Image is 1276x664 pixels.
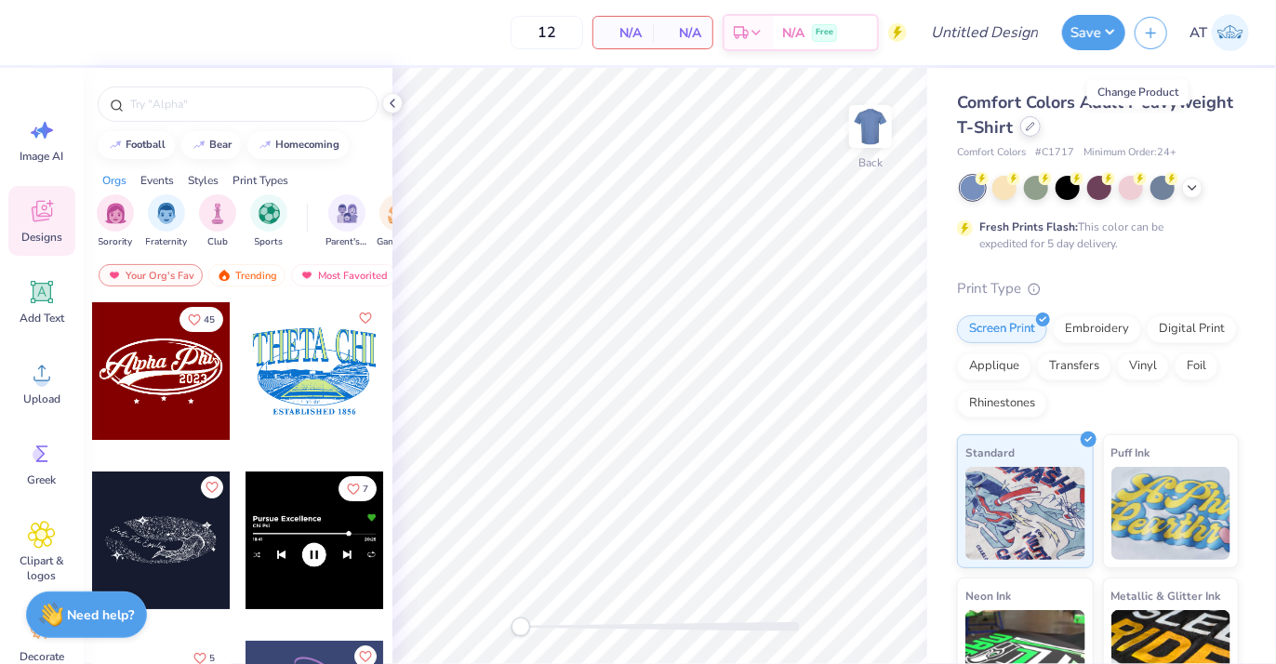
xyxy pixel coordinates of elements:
[1111,443,1150,462] span: Puff Ink
[108,139,123,151] img: trend_line.gif
[377,194,419,249] button: filter button
[291,264,396,286] div: Most Favorited
[965,467,1085,560] img: Standard
[957,278,1239,299] div: Print Type
[146,194,188,249] div: filter for Fraternity
[247,131,349,159] button: homecoming
[979,219,1078,234] strong: Fresh Prints Flash:
[354,307,377,329] button: Like
[255,235,284,249] span: Sports
[337,203,358,224] img: Parent's Weekend Image
[105,203,126,224] img: Sorority Image
[128,95,366,113] input: Try "Alpha"
[1181,14,1257,51] a: AT
[21,230,62,245] span: Designs
[20,311,64,325] span: Add Text
[208,264,286,286] div: Trending
[107,269,122,282] img: most_fav.gif
[858,154,883,171] div: Back
[664,23,701,43] span: N/A
[233,172,288,189] div: Print Types
[259,203,280,224] img: Sports Image
[511,16,583,49] input: – –
[20,649,64,664] span: Decorate
[965,586,1011,605] span: Neon Ink
[363,485,368,494] span: 7
[99,264,203,286] div: Your Org's Fav
[916,14,1053,51] input: Untitled Design
[965,443,1015,462] span: Standard
[1117,352,1169,380] div: Vinyl
[181,131,241,159] button: bear
[1035,145,1074,161] span: # C1717
[326,194,368,249] div: filter for Parent's Weekend
[11,553,73,583] span: Clipart & logos
[102,172,126,189] div: Orgs
[1037,352,1111,380] div: Transfers
[20,149,64,164] span: Image AI
[276,139,340,150] div: homecoming
[957,91,1233,139] span: Comfort Colors Adult Heavyweight T-Shirt
[199,194,236,249] div: filter for Club
[140,172,174,189] div: Events
[188,172,219,189] div: Styles
[1175,352,1218,380] div: Foil
[1087,79,1189,105] div: Change Product
[98,131,175,159] button: football
[1147,315,1237,343] div: Digital Print
[201,476,223,498] button: Like
[957,145,1026,161] span: Comfort Colors
[179,307,223,332] button: Like
[299,269,314,282] img: most_fav.gif
[156,203,177,224] img: Fraternity Image
[1111,467,1231,560] img: Puff Ink
[377,194,419,249] div: filter for Game Day
[204,315,215,325] span: 45
[217,269,232,282] img: trending.gif
[146,194,188,249] button: filter button
[192,139,206,151] img: trend_line.gif
[97,194,134,249] button: filter button
[207,235,228,249] span: Club
[1190,22,1207,44] span: AT
[146,235,188,249] span: Fraternity
[339,476,377,501] button: Like
[605,23,642,43] span: N/A
[1212,14,1249,51] img: Angie Trapanotto
[97,194,134,249] div: filter for Sorority
[209,654,215,663] span: 5
[210,139,233,150] div: bear
[979,219,1208,252] div: This color can be expedited for 5 day delivery.
[1111,586,1221,605] span: Metallic & Glitter Ink
[99,235,133,249] span: Sorority
[199,194,236,249] button: filter button
[377,235,419,249] span: Game Day
[957,315,1047,343] div: Screen Print
[68,606,135,624] strong: Need help?
[207,203,228,224] img: Club Image
[126,139,166,150] div: football
[782,23,804,43] span: N/A
[388,203,409,224] img: Game Day Image
[326,235,368,249] span: Parent's Weekend
[250,194,287,249] div: filter for Sports
[1062,15,1125,50] button: Save
[1053,315,1141,343] div: Embroidery
[326,194,368,249] button: filter button
[250,194,287,249] button: filter button
[1083,145,1176,161] span: Minimum Order: 24 +
[957,352,1031,380] div: Applique
[816,26,833,39] span: Free
[258,139,272,151] img: trend_line.gif
[23,392,60,406] span: Upload
[512,618,530,636] div: Accessibility label
[852,108,889,145] img: Back
[28,472,57,487] span: Greek
[957,390,1047,418] div: Rhinestones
